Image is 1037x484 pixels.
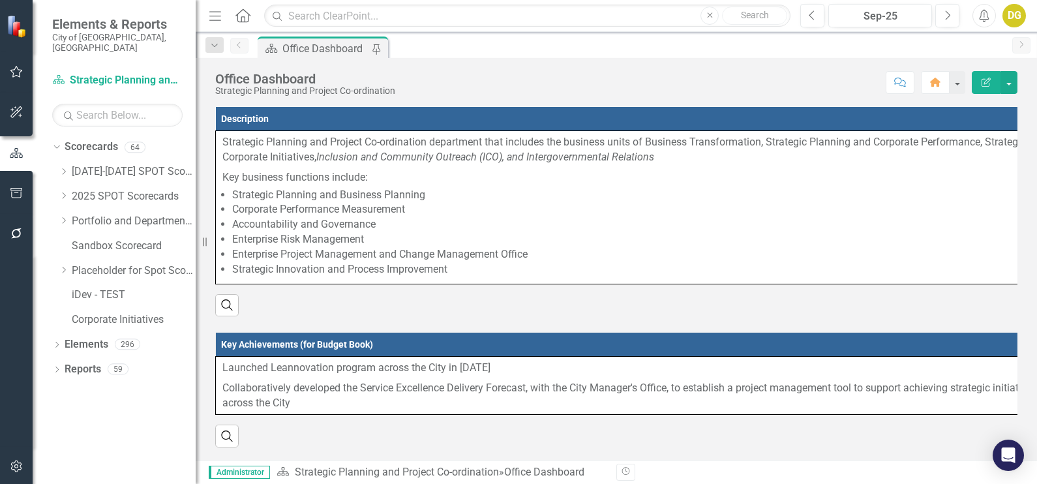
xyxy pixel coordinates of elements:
[282,40,368,57] div: Office Dashboard
[504,466,584,478] div: Office Dashboard
[993,440,1024,471] div: Open Intercom Messenger
[115,339,140,350] div: 296
[72,214,196,229] a: Portfolio and Department Scorecards
[722,7,787,25] button: Search
[72,189,196,204] a: 2025 SPOT Scorecards
[295,466,499,478] a: Strategic Planning and Project Co-ordination
[65,362,101,377] a: Reports
[125,142,145,153] div: 64
[72,164,196,179] a: [DATE]-[DATE] SPOT Scorecards
[65,140,118,155] a: Scorecards
[72,312,196,327] a: Corporate Initiatives
[215,72,395,86] div: Office Dashboard
[72,288,196,303] a: iDev - TEST
[828,4,932,27] button: Sep-25
[52,32,183,53] small: City of [GEOGRAPHIC_DATA], [GEOGRAPHIC_DATA]
[833,8,927,24] div: Sep-25
[741,10,769,20] span: Search
[316,151,654,163] em: Inclusion and Community Outreach (ICO), and Intergovernmental Relations
[215,86,395,96] div: Strategic Planning and Project Co-ordination
[65,337,108,352] a: Elements
[72,239,196,254] a: Sandbox Scorecard
[277,465,607,480] div: »
[108,364,128,375] div: 59
[72,264,196,279] a: Placeholder for Spot Scorecards
[52,73,183,88] a: Strategic Planning and Project Co-ordination
[1002,4,1026,27] button: DG
[52,104,183,127] input: Search Below...
[52,16,183,32] span: Elements & Reports
[264,5,790,27] input: Search ClearPoint...
[222,136,1026,163] span: Strategic Planning and Project Co-ordination department that includes the business units of Busin...
[209,466,270,479] span: Administrator
[7,15,29,38] img: ClearPoint Strategy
